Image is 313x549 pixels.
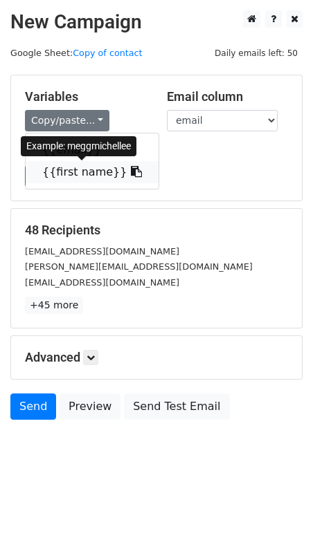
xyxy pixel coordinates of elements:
small: Google Sheet: [10,48,143,58]
small: [EMAIL_ADDRESS][DOMAIN_NAME] [25,246,179,257]
iframe: Chat Widget [244,483,313,549]
h5: Variables [25,89,146,104]
div: Example: meggmichellee [21,136,136,156]
a: Copy of contact [73,48,142,58]
span: Daily emails left: 50 [210,46,303,61]
h2: New Campaign [10,10,303,34]
a: Copy/paste... [25,110,109,131]
a: +45 more [25,297,83,314]
a: Daily emails left: 50 [210,48,303,58]
small: [PERSON_NAME][EMAIL_ADDRESS][DOMAIN_NAME] [25,261,253,272]
a: Preview [60,393,120,420]
a: Send Test Email [124,393,229,420]
h5: Email column [167,89,288,104]
a: Send [10,393,56,420]
h5: Advanced [25,350,288,365]
h5: 48 Recipients [25,223,288,238]
small: [EMAIL_ADDRESS][DOMAIN_NAME] [25,277,179,288]
a: {{first name}} [26,161,159,183]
